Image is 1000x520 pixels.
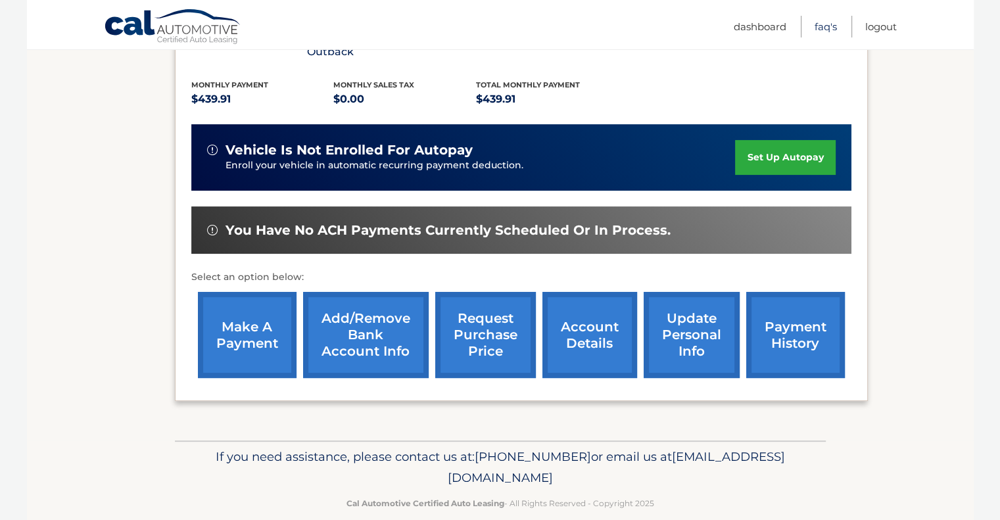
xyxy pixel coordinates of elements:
p: $0.00 [333,90,476,108]
p: $439.91 [476,90,619,108]
a: account details [542,292,637,378]
p: - All Rights Reserved - Copyright 2025 [183,496,817,510]
span: Monthly sales Tax [333,80,414,89]
p: $439.91 [191,90,334,108]
strong: Cal Automotive Certified Auto Leasing [346,498,504,508]
a: update personal info [644,292,740,378]
img: alert-white.svg [207,145,218,155]
a: FAQ's [815,16,837,37]
span: You have no ACH payments currently scheduled or in process. [226,222,671,239]
a: set up autopay [735,140,835,175]
span: Total Monthly Payment [476,80,580,89]
span: vehicle is not enrolled for autopay [226,142,473,158]
a: payment history [746,292,845,378]
p: Enroll your vehicle in automatic recurring payment deduction. [226,158,736,173]
span: [EMAIL_ADDRESS][DOMAIN_NAME] [448,449,785,485]
span: [PHONE_NUMBER] [475,449,591,464]
a: Cal Automotive [104,9,242,47]
p: Select an option below: [191,270,851,285]
a: request purchase price [435,292,536,378]
img: alert-white.svg [207,225,218,235]
span: Monthly Payment [191,80,268,89]
a: Dashboard [734,16,786,37]
p: If you need assistance, please contact us at: or email us at [183,446,817,488]
a: make a payment [198,292,297,378]
a: Logout [865,16,897,37]
a: Add/Remove bank account info [303,292,429,378]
